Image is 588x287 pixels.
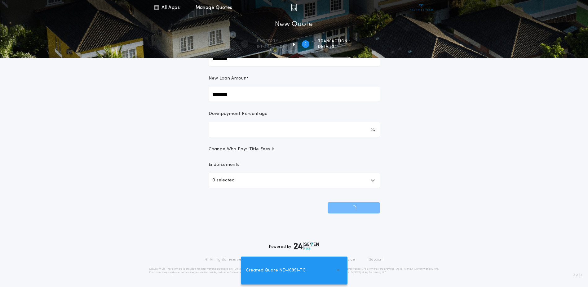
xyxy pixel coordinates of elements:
span: information [257,44,286,49]
span: details [318,44,347,49]
img: logo [294,242,319,250]
input: New Loan Amount [209,87,380,102]
img: img [291,4,297,11]
p: New Loan Amount [209,75,249,82]
span: Created Quote ND-10991-TC [246,267,306,274]
p: Downpayment Percentage [209,111,268,117]
input: Downpayment Percentage [209,122,380,137]
h2: 2 [304,42,307,47]
span: Property [257,39,286,44]
div: Powered by [269,242,319,250]
p: Endorsements [209,162,380,168]
p: 0 selected [212,177,235,184]
button: Change Who Pays Title Fees [209,146,380,153]
h1: New Quote [275,20,313,30]
span: Change Who Pays Title Fees [209,146,275,153]
img: vs-icon [410,4,433,11]
input: Sale Price [209,51,380,66]
button: 0 selected [209,173,380,188]
span: Transaction [318,39,347,44]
